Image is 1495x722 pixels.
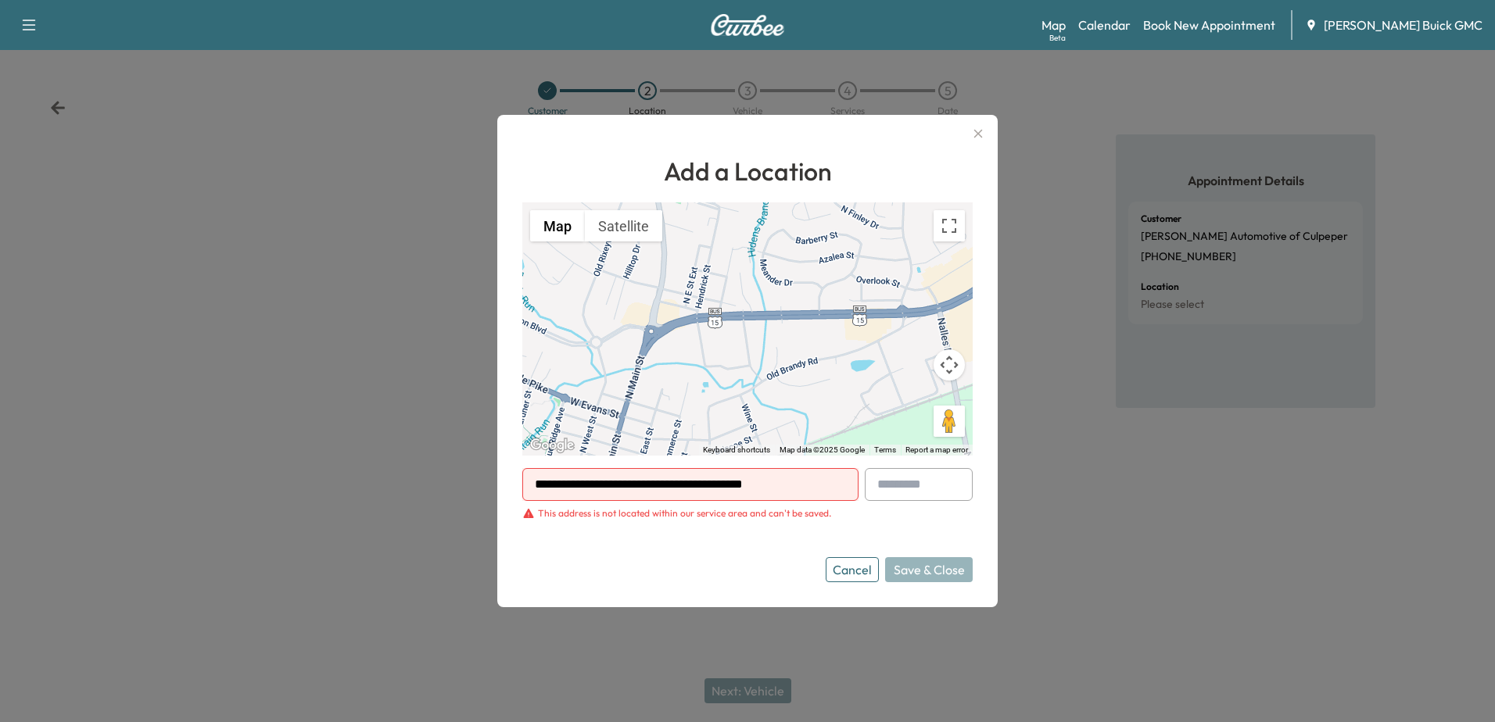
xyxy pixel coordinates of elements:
button: Toggle fullscreen view [934,210,965,241]
span: [PERSON_NAME] Buick GMC [1324,16,1482,34]
div: This address is not located within our service area and can't be saved. [538,507,831,520]
a: Terms [874,445,896,454]
img: Curbee Logo [710,14,785,36]
a: Open this area in Google Maps (opens a new window) [526,435,578,456]
button: Map camera controls [934,349,965,381]
h1: Add a Location [522,152,973,190]
button: Cancel [826,557,879,582]
a: Book New Appointment [1143,16,1275,34]
a: Calendar [1078,16,1131,34]
span: Map data ©2025 Google [780,445,865,454]
button: Show street map [530,210,585,241]
a: Report a map error [905,445,968,454]
a: MapBeta [1041,16,1066,34]
img: Google [526,435,578,456]
button: Keyboard shortcuts [703,445,770,456]
div: Beta [1049,32,1066,44]
button: Drag Pegman onto the map to open Street View [934,406,965,437]
button: Show satellite imagery [585,210,662,241]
